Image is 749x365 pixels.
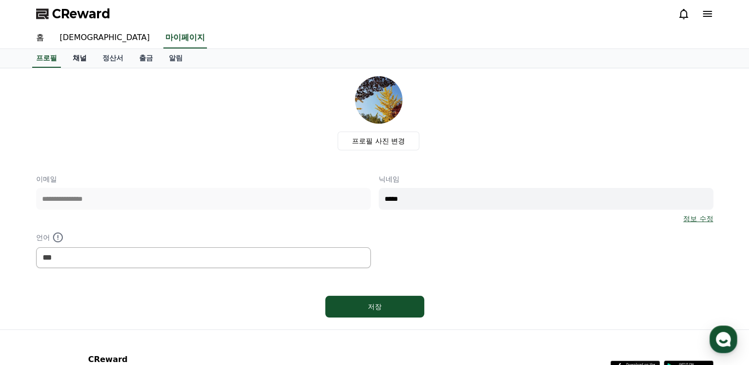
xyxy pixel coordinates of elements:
span: CReward [52,6,110,22]
a: CReward [36,6,110,22]
p: 이메일 [36,174,371,184]
span: 설정 [153,298,165,306]
a: [DEMOGRAPHIC_DATA] [52,28,158,48]
a: 프로필 [32,49,61,68]
a: 정산서 [95,49,131,68]
div: 저장 [345,302,404,312]
a: 알림 [161,49,191,68]
a: 채널 [65,49,95,68]
span: 대화 [91,298,102,306]
a: 설정 [128,283,190,308]
a: 출금 [131,49,161,68]
a: 정보 수정 [683,214,713,224]
a: 홈 [28,28,52,48]
span: 홈 [31,298,37,306]
p: 닉네임 [379,174,713,184]
a: 마이페이지 [163,28,207,48]
img: profile_image [355,76,402,124]
button: 저장 [325,296,424,318]
a: 대화 [65,283,128,308]
a: 홈 [3,283,65,308]
label: 프로필 사진 변경 [338,132,419,150]
p: 언어 [36,231,371,243]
